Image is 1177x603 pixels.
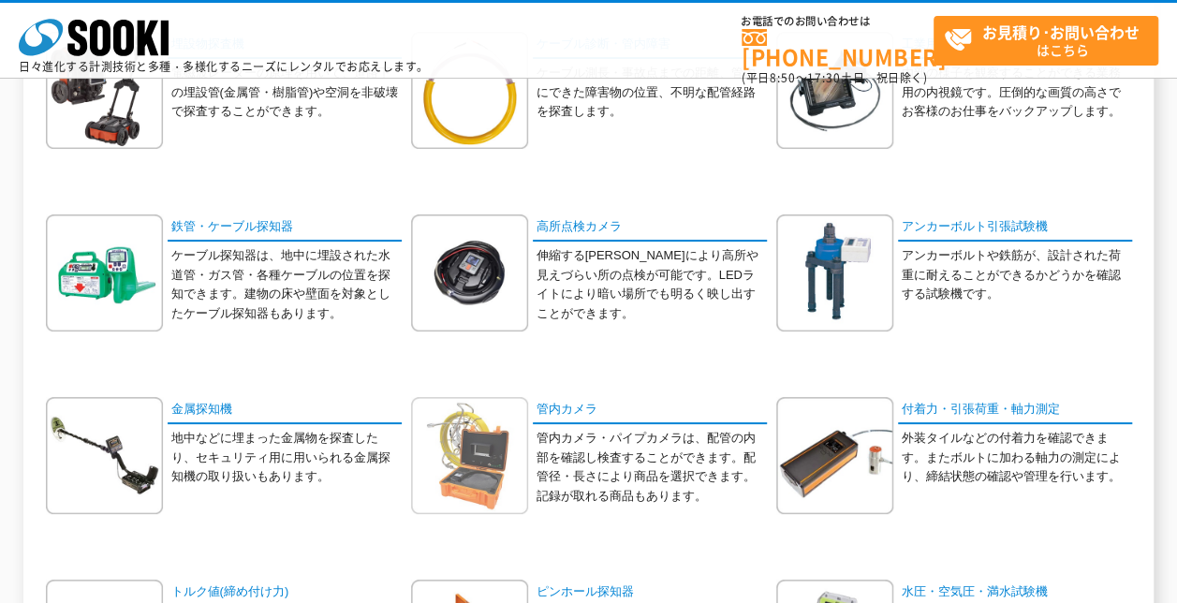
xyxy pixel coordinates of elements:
[411,397,528,514] img: 管内カメラ
[742,69,927,86] span: (平日 ～ 土日、祝日除く)
[537,64,767,122] p: ケーブル測長・事故点までの距離、管内にできた障害物の位置、不明な配管経路を探査します。
[533,214,767,242] a: 高所点検カメラ
[411,214,528,331] img: 高所点検カメラ
[807,69,841,86] span: 17:30
[168,214,402,242] a: 鉄管・ケーブル探知器
[46,397,163,514] img: 金属探知機
[537,429,767,507] p: 管内カメラ・パイプカメラは、配管の内部を確認し検査することができます。配管径・長さにより商品を選択できます。記録が取れる商品もあります。
[902,429,1132,487] p: 外装タイルなどの付着力を確認できます。またボルトに加わる軸力の測定により、締結状態の確認や管理を行います。
[742,16,934,27] span: お電話でのお問い合わせは
[533,397,767,424] a: 管内カメラ
[19,61,429,72] p: 日々進化する計測技術と多種・多様化するニーズにレンタルでお応えします。
[171,246,402,324] p: ケーブル探知器は、地中に埋設された水道管・ガス管・各種ケーブルの位置を探知できます。建物の床や壁面を対象としたケーブル探知器もあります。
[770,69,796,86] span: 8:50
[537,246,767,324] p: 伸縮する[PERSON_NAME]により高所や見えづらい所の点検が可能です。LEDライトにより暗い場所でも明るく映し出すことができます。
[902,64,1132,122] p: 内部の様子を観察することができる業務用の内視鏡です。圧倒的な画質の高さでお客様のお仕事をバックアップします。
[898,397,1132,424] a: 付着力・引張荷重・軸力測定
[934,16,1158,66] a: お見積り･お問い合わせはこちら
[46,214,163,331] img: 鉄管・ケーブル探知器
[898,214,1132,242] a: アンカーボルト引張試験機
[742,29,934,67] a: [PHONE_NUMBER]
[902,246,1132,304] p: アンカーボルトや鉄筋が、設計された荷重に耐えることができるかどうかを確認する試験機です。
[411,32,528,149] img: ケーブル診断・管内障害
[171,64,402,122] p: 電磁波レーダーの原理を用いて、道路下の埋設管(金属管・樹脂管)や空洞を非破壊で探査することができます。
[46,32,163,149] img: 埋設物探査機
[776,214,893,331] img: アンカーボルト引張試験機
[171,429,402,487] p: 地中などに埋まった金属物を探査したり、セキュリティ用に用いられる金属探知機の取り扱いもあります。
[168,397,402,424] a: 金属探知機
[982,21,1140,43] strong: お見積り･お問い合わせ
[944,17,1157,64] span: はこちら
[776,32,893,149] img: 工業用ビデオスコープ
[776,397,893,514] img: 付着力・引張荷重・軸力測定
